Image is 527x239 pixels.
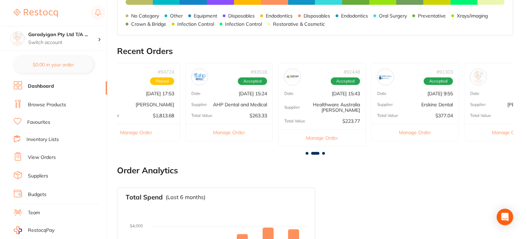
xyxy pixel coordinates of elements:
p: Infection Control [177,21,214,27]
span: Accepted [331,77,360,85]
p: [PERSON_NAME] [136,102,174,107]
span: Accepted [238,77,267,85]
p: Oral Surgery [379,13,407,19]
a: View Orders [28,154,56,161]
h4: Garadyigan Pty Ltd T/A Annandale Dental [28,31,98,38]
h2: Order Analytics [117,166,513,175]
h3: Total Spend [126,194,163,201]
p: (Last 6 months) [166,194,205,200]
img: Garadyigan Pty Ltd T/A Annandale Dental [11,32,24,45]
p: # 91303 [436,69,453,75]
p: $377.04 [435,113,453,118]
p: Total Value [284,119,305,123]
h2: Recent Orders [117,46,513,56]
p: Date [470,91,479,96]
p: [DATE] 15:24 [239,91,267,96]
a: Team [28,209,40,216]
img: Erskine Dental [379,70,392,84]
p: No Category [131,13,159,19]
p: Supplier [284,105,300,110]
p: Healthware Australia [PERSON_NAME] [300,102,360,113]
a: Suppliers [28,173,48,180]
p: Infection Control [225,21,262,27]
a: Dashboard [28,83,54,90]
p: Endodontics [266,13,293,19]
button: $0.00 in your order [14,56,93,73]
p: [DATE] 17:53 [146,91,174,96]
p: Endodontics [341,13,368,19]
button: Manage Order [93,124,180,141]
p: Total Value [191,113,212,118]
p: # 93518 [251,69,267,75]
p: Date [377,91,387,96]
p: Restorative & Cosmetic [273,21,325,27]
a: Inventory Lists [27,136,59,143]
p: Date [284,91,294,96]
span: Placed [150,77,174,85]
div: Open Intercom Messenger [497,209,513,225]
p: Date [191,91,201,96]
p: $223.77 [342,118,360,124]
p: # 94724 [158,69,174,75]
p: Switch account [28,39,98,46]
p: Disposables [304,13,330,19]
p: $263.33 [250,113,267,118]
button: Manage Order [279,129,366,146]
a: Favourites [27,119,50,126]
p: Crown & Bridge [131,21,166,27]
img: Henry Schein Halas [472,70,485,84]
span: Accepted [424,77,453,85]
p: # 92448 [344,69,360,75]
p: Total Value [470,113,491,118]
img: AHP Dental and Medical [193,70,206,84]
p: AHP Dental and Medical [213,102,267,107]
img: Restocq Logo [14,9,58,17]
p: $1,813.68 [153,113,174,118]
p: Erskine Dental [421,102,453,107]
p: Disposables [228,13,255,19]
p: Equipment [194,13,217,19]
p: [DATE] 9:55 [428,91,453,96]
button: Manage Order [186,124,273,141]
p: Supplier [470,102,486,107]
p: [DATE] 15:43 [332,91,360,96]
a: Browse Products [28,101,66,108]
img: RestocqPay [14,226,22,234]
p: Preventative [418,13,446,19]
p: Supplier [191,102,207,107]
p: Supplier [377,102,393,107]
a: RestocqPay [14,226,54,234]
p: Total Value [377,113,398,118]
span: RestocqPay [28,227,54,234]
a: Budgets [28,191,46,198]
p: Xrays/imaging [457,13,488,19]
a: Restocq Logo [14,5,58,21]
button: Manage Order [372,124,459,141]
img: Healthware Australia Ridley [286,70,299,84]
p: Other [170,13,183,19]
